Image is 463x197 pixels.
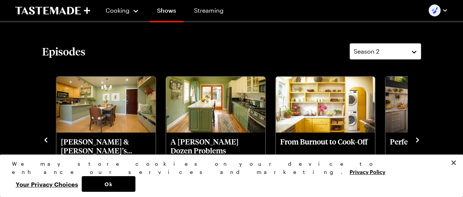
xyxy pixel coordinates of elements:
span: Season 2 [354,47,379,56]
div: We may store cookies on your device to enhance our services and marketing. [12,160,445,176]
p: [PERSON_NAME] & [PERSON_NAME]’s Culinary Clash [61,137,151,155]
a: More information about your privacy, opens in a new tab [350,168,385,175]
button: Profile picture [429,4,448,16]
p: A [PERSON_NAME] Dozen Problems [171,137,261,155]
h2: Episodes [42,45,85,58]
button: navigate to previous item [42,135,50,144]
button: Ok [82,176,135,192]
span: Cooking [106,7,129,14]
a: Shows [150,1,184,22]
button: Close [445,155,462,171]
button: Cooking [105,1,139,19]
img: Vlad & Olga’s Culinary Clash [56,77,156,133]
div: Privacy [12,160,445,192]
button: navigate to next item [414,135,421,144]
p: From Burnout to Cook-Off [280,137,370,155]
button: Your Privacy Choices [12,176,82,192]
img: From Burnout to Cook-Off [276,77,375,133]
img: A Baker’s Dozen Problems [166,77,265,133]
a: To Tastemade Home Page [15,6,90,15]
img: Profile picture [429,4,441,16]
button: Season 2 [350,43,421,60]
